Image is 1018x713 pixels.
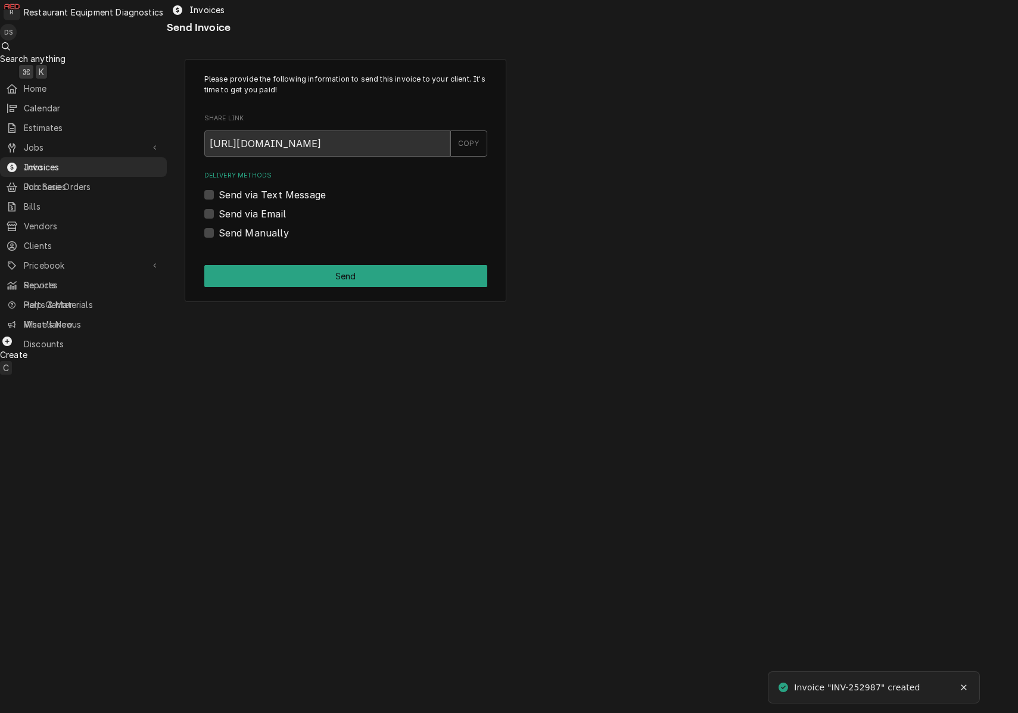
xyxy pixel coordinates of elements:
[22,66,30,78] span: ⌘
[450,130,487,157] button: COPY
[204,265,487,287] div: Button Group
[39,66,44,78] span: K
[24,82,161,95] span: Home
[24,318,160,331] span: What's New
[24,298,160,311] span: Help Center
[204,74,487,240] div: Invoice Send Form
[24,279,161,291] span: Reports
[219,188,326,202] label: Send via Text Message
[24,161,161,173] span: Invoices
[204,114,487,156] div: Share Link
[24,220,161,232] span: Vendors
[24,180,161,193] span: Purchase Orders
[4,4,20,20] div: R
[24,6,163,18] div: Restaurant Equipment Diagnostics
[219,207,286,221] label: Send via Email
[24,102,161,114] span: Calendar
[185,59,506,303] div: Invoice Send
[24,122,161,134] span: Estimates
[204,74,487,96] p: Please provide the following information to send this invoice to your client. It's time to get yo...
[24,338,161,350] span: Discounts
[204,265,487,287] div: Button Group Row
[204,171,487,180] label: Delivery Methods
[204,114,487,123] label: Share Link
[219,226,289,240] label: Send Manually
[24,200,161,213] span: Bills
[204,171,487,239] div: Delivery Methods
[24,141,143,154] span: Jobs
[3,362,9,374] span: C
[4,4,20,20] div: Restaurant Equipment Diagnostics's Avatar
[24,239,161,252] span: Clients
[204,265,487,287] button: Send
[24,259,143,272] span: Pricebook
[189,4,225,16] span: Invoices
[167,21,231,33] span: Send Invoice
[794,681,922,694] div: Invoice "INV-252987" created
